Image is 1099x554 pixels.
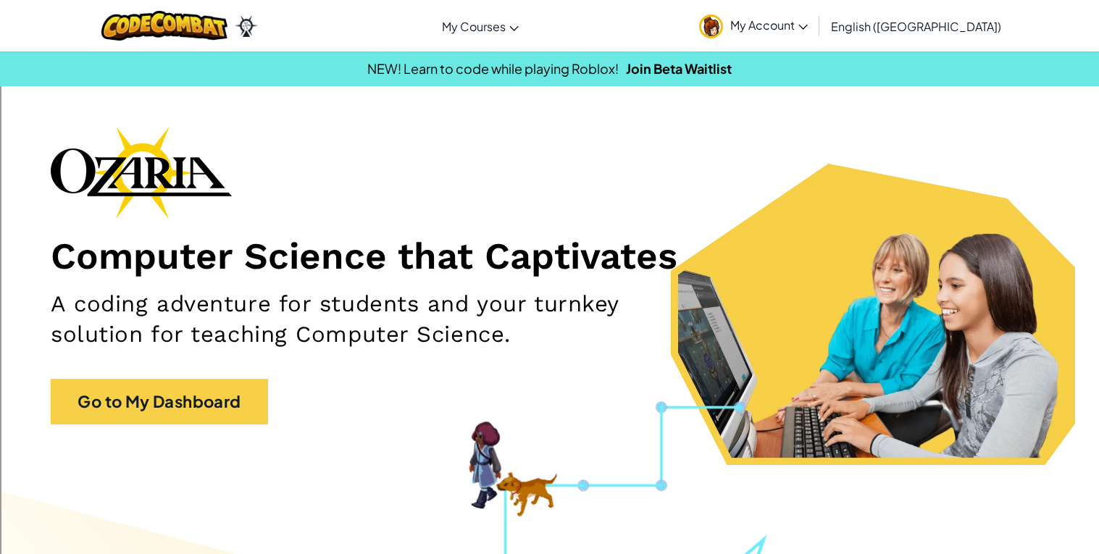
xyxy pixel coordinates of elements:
[824,7,1008,46] a: English ([GEOGRAPHIC_DATA])
[235,15,258,37] img: Ozaria
[442,19,506,34] span: My Courses
[367,60,619,77] span: NEW! Learn to code while playing Roblox!
[51,289,719,350] h2: A coding adventure for students and your turnkey solution for teaching Computer Science.
[831,19,1001,34] span: English ([GEOGRAPHIC_DATA])
[51,126,232,219] img: Ozaria branding logo
[692,3,815,49] a: My Account
[101,11,228,41] img: CodeCombat logo
[51,233,1048,278] h1: Computer Science that Captivates
[51,379,268,424] a: Go to My Dashboard
[435,7,526,46] a: My Courses
[626,60,732,77] a: Join Beta Waitlist
[699,14,723,38] img: avatar
[730,17,808,33] span: My Account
